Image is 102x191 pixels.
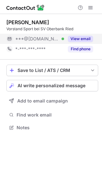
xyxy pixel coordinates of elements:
img: ContactOut v5.3.10 [6,4,45,11]
button: Find work email [6,110,98,119]
span: ***@[DOMAIN_NAME] [15,36,59,42]
span: Notes [17,125,96,131]
div: [PERSON_NAME] [6,19,49,25]
button: AI write personalized message [6,80,98,91]
span: Find work email [17,112,96,118]
button: save-profile-one-click [6,65,98,76]
button: Add to email campaign [6,95,98,107]
button: Notes [6,123,98,132]
button: Reveal Button [68,46,93,52]
div: Save to List / ATS / CRM [18,68,87,73]
span: AI write personalized message [18,83,85,88]
span: Add to email campaign [17,98,68,103]
div: Vorstand Sport bei SV Oberbank Ried [6,26,98,32]
button: Reveal Button [68,36,93,42]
